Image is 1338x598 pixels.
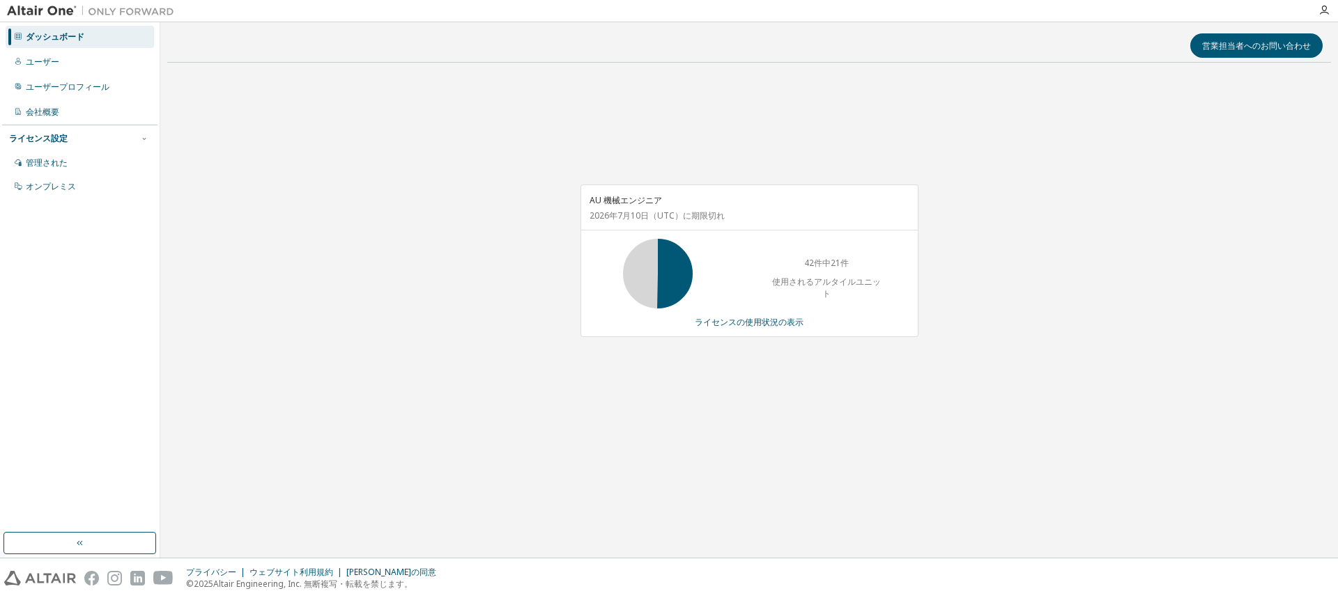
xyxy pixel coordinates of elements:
[186,566,236,578] font: プライバシー
[4,571,76,585] img: altair_logo.svg
[9,132,68,144] font: ライセンス設定
[590,194,662,206] font: AU 機械エンジニア
[772,276,881,299] font: 使用されるアルタイルユニット
[84,571,99,585] img: facebook.svg
[804,257,849,269] font: 42件中21件
[213,578,413,590] font: Altair Engineering, Inc. 無断複写・転載を禁じます。
[26,180,76,192] font: オンプレミス
[346,566,436,578] font: [PERSON_NAME]の同意
[695,316,803,328] font: ライセンスの使用状況の表示
[649,210,683,221] font: （UTC）
[194,578,213,590] font: 2025
[153,571,174,585] img: youtube.svg
[1202,40,1311,52] font: 営業担当者へのお問い合わせ
[249,566,333,578] font: ウェブサイト利用規約
[683,210,725,221] font: に期限切れ
[590,210,649,221] font: 2026年7月10日
[26,31,84,42] font: ダッシュボード
[7,4,181,18] img: アルタイルワン
[130,571,145,585] img: linkedin.svg
[1190,33,1323,58] button: 営業担当者へのお問い合わせ
[186,578,194,590] font: ©
[26,157,68,168] font: 管理された
[26,106,59,118] font: 会社概要
[26,81,109,93] font: ユーザープロフィール
[26,56,59,68] font: ユーザー
[107,571,122,585] img: instagram.svg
